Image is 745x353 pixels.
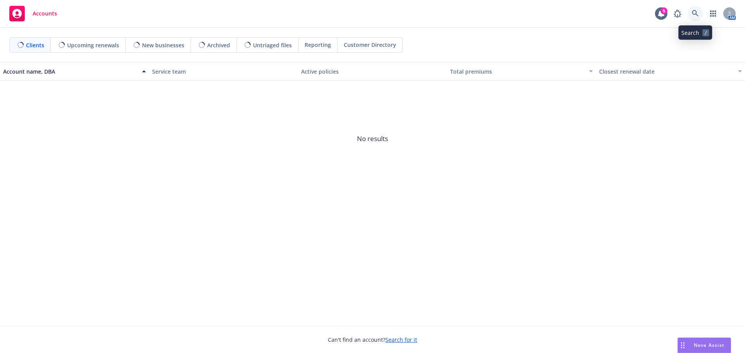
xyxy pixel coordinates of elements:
span: Clients [26,41,44,49]
div: Service team [152,67,295,76]
button: Closest renewal date [596,62,745,81]
a: Report a Bug [670,6,685,21]
span: Nova Assist [694,342,724,348]
span: Can't find an account? [328,336,417,344]
a: Accounts [6,3,60,24]
div: Account name, DBA [3,67,137,76]
button: Active policies [298,62,447,81]
button: Nova Assist [677,338,731,353]
span: Accounts [33,10,57,17]
a: Search for it [385,336,417,343]
div: Active policies [301,67,444,76]
a: Search [688,6,703,21]
div: Closest renewal date [599,67,733,76]
span: New businesses [142,41,184,49]
div: Drag to move [678,338,688,353]
div: Total premiums [450,67,584,76]
span: Customer Directory [344,41,396,49]
span: Archived [207,41,230,49]
span: Upcoming renewals [67,41,119,49]
span: Untriaged files [253,41,292,49]
span: Reporting [305,41,331,49]
button: Service team [149,62,298,81]
button: Total premiums [447,62,596,81]
div: 5 [660,7,667,14]
a: Switch app [705,6,721,21]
